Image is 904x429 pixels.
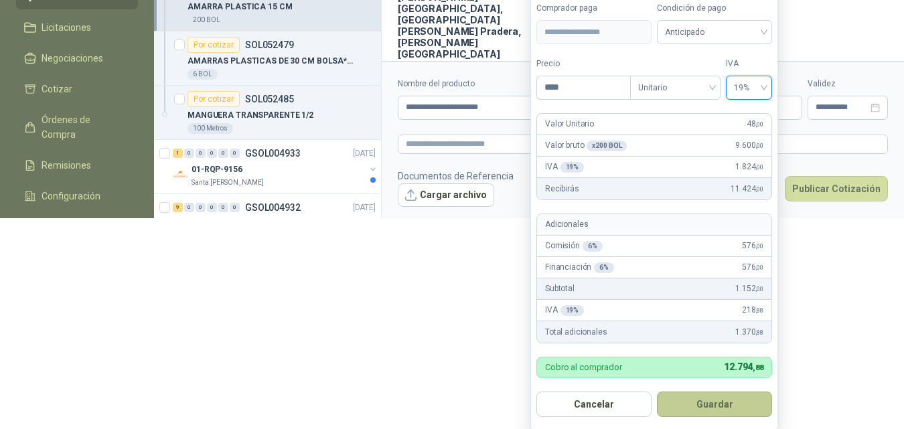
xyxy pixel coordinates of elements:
span: 12.794 [724,361,763,372]
span: 1.152 [735,282,763,295]
div: 200 BOL [187,15,226,25]
span: 19% [734,78,764,98]
div: 19 % [560,305,585,316]
a: 9 0 0 0 0 0 GSOL004932[DATE] SOLICITUD DE COMPRA 2194 A [173,199,378,242]
span: ,88 [755,307,763,314]
label: Validez [808,78,888,90]
label: Comprador paga [536,2,652,15]
label: IVA [726,58,772,70]
div: 0 [230,203,240,212]
label: Precio [536,58,630,70]
label: Nombre del producto [398,78,615,90]
div: 0 [184,203,194,212]
p: [DATE] [353,201,376,214]
div: x 200 BOL [587,141,627,151]
a: Por cotizarSOL052479AMARRAS PLASTICAS DE 30 CM BOLSA*100UND6 BOL [154,31,381,86]
div: 6 % [594,262,614,273]
p: Comisión [545,240,603,252]
a: Cotizar [16,76,138,102]
div: 0 [196,149,206,158]
p: [DATE] [353,147,376,160]
img: Company Logo [173,167,189,183]
p: Valor Unitario [545,118,594,131]
p: SOL052479 [245,40,294,50]
a: Negociaciones [16,46,138,71]
div: 9 [173,203,183,212]
p: SOL052485 [245,94,294,104]
label: Condición de pago [657,2,772,15]
span: ,88 [753,363,763,372]
div: Por cotizar [187,91,240,107]
span: ,00 [755,285,763,292]
span: 48 [747,118,763,131]
span: Remisiones [42,158,91,173]
div: 0 [196,203,206,212]
p: IVA [545,161,584,173]
span: Configuración [42,189,100,203]
div: 0 [207,203,217,212]
span: Órdenes de Compra [42,112,125,142]
span: 576 [742,261,763,274]
p: AMARRA PLASTICA 15 CM [187,1,292,13]
div: 100 Metros [187,123,233,134]
p: AMARRAS PLASTICAS DE 30 CM BOLSA*100UND [187,55,354,68]
a: Configuración [16,183,138,209]
p: GSOL004932 [245,203,301,212]
span: 218 [742,304,763,317]
span: Negociaciones [42,51,103,66]
span: Cotizar [42,82,72,96]
a: Por cotizarSOL052485MANGUERA TRANSPARENTE 1/2100 Metros [154,86,381,140]
a: Remisiones [16,153,138,178]
p: Adicionales [545,218,588,231]
div: Por cotizar [187,37,240,53]
button: Guardar [657,392,772,417]
p: Cobro al comprador [545,363,622,371]
span: 9.600 [735,139,763,152]
span: 576 [742,240,763,252]
span: Licitaciones [42,20,91,35]
div: 6 % [583,241,603,252]
p: Valor bruto [545,139,627,152]
div: 0 [207,149,217,158]
p: Recibirás [545,183,579,195]
button: Cargar archivo [398,183,494,207]
button: Publicar Cotización [785,176,888,201]
span: Anticipado [665,22,764,42]
a: Órdenes de Compra [16,107,138,147]
p: SOLICITUD DE COMPRA 2194 A [192,218,312,230]
div: 19 % [560,162,585,173]
p: Financiación [545,261,614,274]
span: ,00 [755,120,763,128]
p: Santa [PERSON_NAME] [192,177,264,188]
p: Subtotal [545,282,575,295]
span: 1.370 [735,326,763,339]
span: ,00 [755,142,763,149]
div: 0 [230,149,240,158]
a: Licitaciones [16,15,138,40]
button: Cancelar [536,392,652,417]
span: Unitario [638,78,712,98]
div: 6 BOL [187,69,218,80]
div: 0 [218,149,228,158]
div: 0 [184,149,194,158]
span: 1.824 [735,161,763,173]
div: 1 [173,149,183,158]
a: Manuales y ayuda [16,214,138,240]
p: IVA [545,304,584,317]
span: 11.424 [731,183,763,195]
a: 1 0 0 0 0 0 GSOL004933[DATE] Company Logo01-RQP-9156Santa [PERSON_NAME] [173,145,378,188]
span: ,00 [755,163,763,171]
p: 01-RQP-9156 [192,163,242,176]
p: GSOL004933 [245,149,301,158]
div: 0 [218,203,228,212]
span: ,00 [755,242,763,250]
span: ,00 [755,185,763,193]
span: ,88 [755,329,763,336]
p: MANGUERA TRANSPARENTE 1/2 [187,109,313,122]
p: Total adicionales [545,326,607,339]
p: Documentos de Referencia [398,169,514,183]
span: ,00 [755,264,763,271]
